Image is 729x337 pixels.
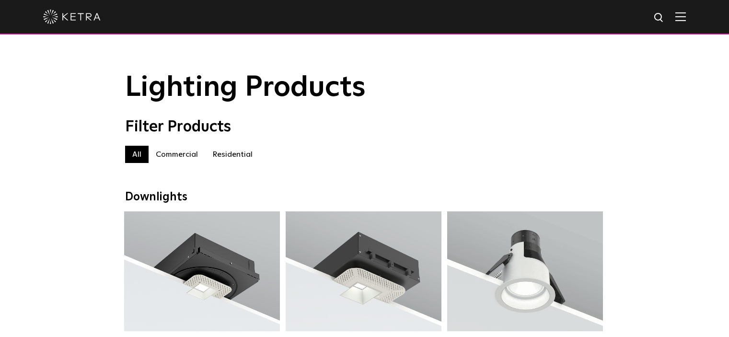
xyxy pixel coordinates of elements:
[205,146,260,163] label: Residential
[675,12,686,21] img: Hamburger%20Nav.svg
[125,73,366,102] span: Lighting Products
[125,146,149,163] label: All
[125,118,604,136] div: Filter Products
[43,10,101,24] img: ketra-logo-2019-white
[653,12,665,24] img: search icon
[149,146,205,163] label: Commercial
[125,190,604,204] div: Downlights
